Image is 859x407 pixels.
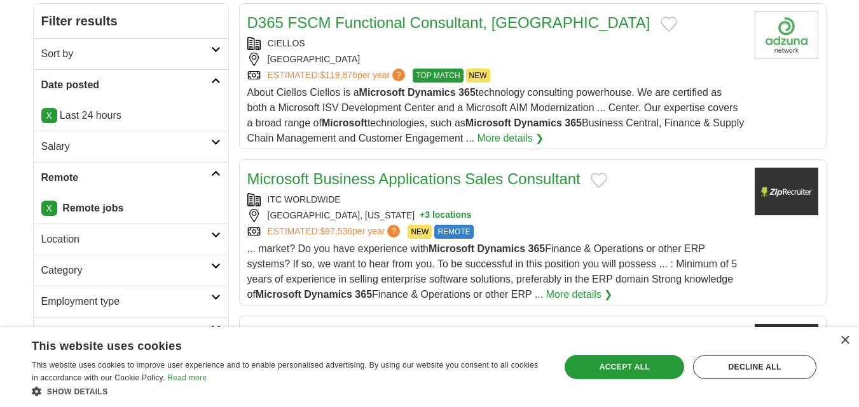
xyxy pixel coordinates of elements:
a: Read more, opens a new window [167,373,207,382]
strong: Dynamics [477,243,525,254]
a: D365 FSCM Functional Consultant, [GEOGRAPHIC_DATA] [247,14,650,31]
a: ESTIMATED:$97,536per year? [268,225,403,239]
button: +3 locations [420,209,471,222]
strong: 365 [565,117,582,128]
a: X [41,201,57,216]
div: CIELLOS [247,37,745,50]
h2: Salary [41,139,211,154]
span: NEW [466,69,490,83]
h2: Category [41,263,211,278]
strong: Dynamics [514,117,562,128]
a: Category [34,255,228,286]
span: About Ciellos Ciellos is a technology consulting powerhouse. We are certified as both a Microsoft... [247,87,745,143]
span: This website uses cookies to improve user experience and to enable personalised advertising. By u... [32,361,538,382]
a: Retail Aircraft Charter Sales [247,326,436,344]
div: Show details [32,385,545,397]
h2: Date posted [41,77,211,93]
a: Date posted [34,69,228,100]
strong: Dynamics [304,289,352,300]
a: More details ❯ [546,287,613,302]
h2: Location [41,232,211,247]
strong: Microsoft [429,243,474,254]
strong: Microsoft [359,87,405,98]
a: Employment type [34,286,228,317]
strong: Microsoft [465,117,511,128]
strong: Remote jobs [62,203,123,213]
div: [GEOGRAPHIC_DATA] [247,53,745,66]
span: ? [392,69,405,81]
div: Accept all [565,355,684,379]
button: Add to favorite jobs [591,173,607,188]
h2: Filter results [34,4,228,38]
a: ESTIMATED:$119,876per year? [268,69,408,83]
h2: Hours [41,325,211,340]
span: ... market? Do you have experience with Finance & Operations or other ERP systems? If so, we want... [247,243,738,300]
strong: 365 [458,87,476,98]
div: ITC WORLDWIDE [247,193,745,206]
span: $97,536 [320,226,352,236]
a: Remote [34,162,228,193]
span: Show details [47,387,108,396]
a: Location [34,224,228,255]
span: NEW [408,225,432,239]
strong: Microsoft [322,117,368,128]
img: Company logo [755,11,818,59]
a: X [41,108,57,123]
div: Close [840,336,849,345]
span: ? [387,225,400,237]
div: [GEOGRAPHIC_DATA], [US_STATE] [247,209,745,222]
strong: 365 [528,243,545,254]
button: Add to favorite jobs [661,17,677,32]
img: Company logo [755,168,818,215]
a: Microsoft Business Applications Sales Consultant [247,170,581,187]
h2: Employment type [41,294,211,309]
div: This website uses cookies [32,335,513,354]
h2: Sort by [41,46,211,62]
h2: Remote [41,170,211,185]
strong: Dynamics [408,87,456,98]
span: REMOTE [434,225,473,239]
a: Hours [34,317,228,348]
span: + [420,209,425,222]
span: TOP MATCH [413,69,463,83]
strong: Microsoft [256,289,301,300]
a: More details ❯ [478,131,544,146]
a: Sort by [34,38,228,69]
strong: 365 [355,289,372,300]
p: Last 24 hours [41,108,221,123]
div: Decline all [693,355,816,379]
a: Salary [34,131,228,162]
span: $119,876 [320,70,357,80]
img: Company logo [755,324,818,371]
